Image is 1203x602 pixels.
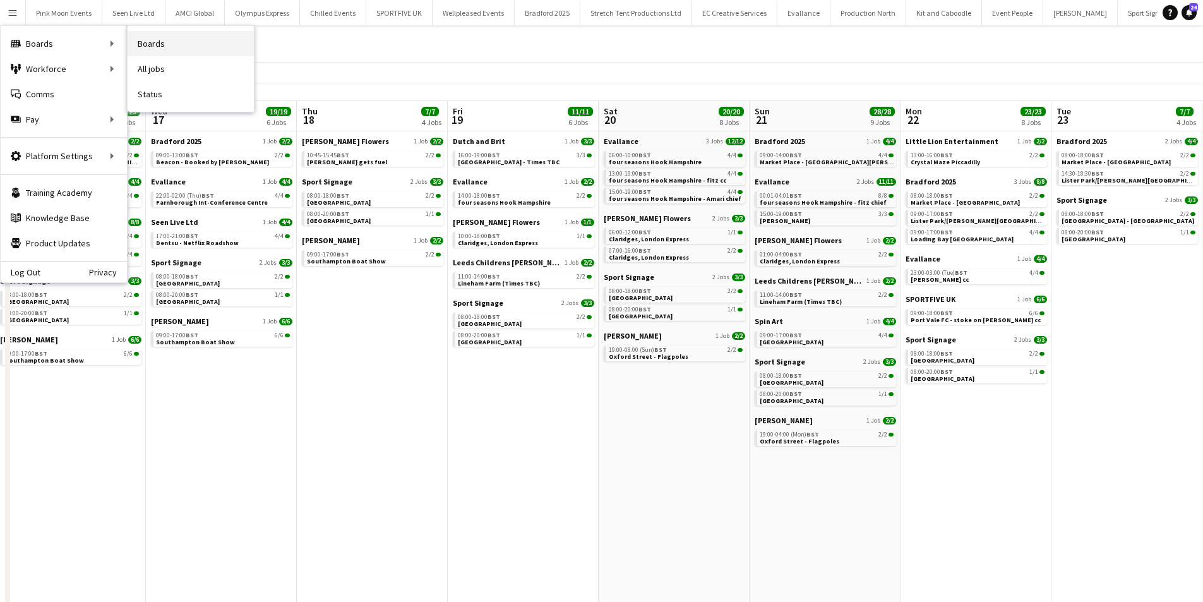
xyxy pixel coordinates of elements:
span: Grantley Hall - Benn gets fuel [307,158,387,166]
span: 1 Job [1017,255,1031,263]
span: BST [1091,169,1104,178]
span: 11/11 [877,178,896,186]
div: [PERSON_NAME] Flowers2 Jobs3/306:00-12:00BST1/1Claridges, London Express07:00-16:00BST2/2Claridge... [604,214,745,272]
span: 4/4 [1034,255,1047,263]
span: Chelsea Harbour Hotel - Times TBC [458,158,560,166]
span: 2 Jobs [712,274,729,281]
span: Baku [156,279,220,287]
span: 8/8 [878,193,887,199]
button: [PERSON_NAME] [1043,1,1118,25]
span: Sport Signage [1056,195,1107,205]
span: Fulford Flowers [453,217,540,227]
span: Claridges, London Express [609,253,689,262]
a: All jobs [128,56,254,81]
button: AMCI Global [165,1,225,25]
span: 09:00-14:00 [760,152,802,159]
a: 09:00-13:00BST2/2Beacon - Booked by [PERSON_NAME] [156,151,290,166]
a: 08:00-20:00BST1/1[GEOGRAPHIC_DATA] [307,210,441,224]
span: 06:00-12:00 [609,229,651,236]
a: Evallance2 Jobs11/11 [755,177,896,186]
span: 08:00-18:00 [911,193,953,199]
span: 00:01-04:01 [760,193,802,199]
span: Dentsu - Netflix Roadshow [156,239,239,247]
div: Bradford 20251 Job2/209:00-13:00BST2/2Beacon - Booked by [PERSON_NAME] [151,136,292,177]
a: Evallance3 Jobs12/12 [604,136,745,146]
span: Evallance [151,177,186,186]
span: BST [488,272,500,280]
button: Production North [830,1,906,25]
span: BST [940,228,953,236]
span: 2 Jobs [1165,138,1182,145]
span: BST [201,191,214,200]
span: 4/4 [1185,138,1198,145]
span: 2/2 [1029,152,1038,159]
a: 08:00-18:00BST2/2[GEOGRAPHIC_DATA] [307,191,441,206]
span: 2/2 [430,237,443,244]
span: 2/2 [275,274,284,280]
span: 4/4 [128,178,141,186]
a: Sport Signage2 Jobs3/3 [604,272,745,282]
a: 09:00-14:00BST4/4Market Place - [GEOGRAPHIC_DATA][PERSON_NAME] chief - dom is [PERSON_NAME] [760,151,894,166]
span: BST [940,151,953,159]
span: Azerbaijan [307,217,371,225]
span: Lister Park/Cartwright Hall [911,217,1111,225]
a: [PERSON_NAME]1 Job2/2 [302,236,443,245]
span: 2/2 [577,274,585,280]
span: Lineham Farm (Times TBC) [458,279,540,287]
span: 16:00-19:00 [458,152,500,159]
span: 4/4 [124,233,133,239]
span: 10:00-18:00 [458,233,500,239]
div: Evallance1 Job2/214:00-18:00BST2/2four seasons Hook Hampshire [453,177,594,217]
a: 16:00-19:00BST3/3[GEOGRAPHIC_DATA] - Times TBC [458,151,592,166]
span: 2 Jobs [260,259,277,267]
a: 17:00-21:00BST4/4Dentsu - Netflix Roadshow [156,232,290,246]
span: 3/3 [279,259,292,267]
span: Leeds Childrens Charity Lineham [453,258,562,267]
button: Wellpleased Events [433,1,515,25]
span: Fulford Flowers [755,236,842,245]
a: Evallance1 Job2/2 [453,177,594,186]
span: 2/2 [128,138,141,145]
span: BST [789,250,802,258]
a: 06:00-12:00BST1/1Claridges, London Express [609,228,743,243]
span: 3/3 [430,178,443,186]
span: 2/2 [426,193,434,199]
div: Sport Signage2 Jobs3/308:00-18:00BST2/2[GEOGRAPHIC_DATA]08:00-20:00BST1/1[GEOGRAPHIC_DATA] [604,272,745,331]
span: 2/2 [430,138,443,145]
span: 1 Job [1017,138,1031,145]
span: 13:00-16:00 [911,152,953,159]
a: 15:00-19:00BST3/3[PERSON_NAME] [760,210,894,224]
button: Chilled Events [300,1,366,25]
button: Bradford 2025 [515,1,580,25]
div: Leeds Childrens [PERSON_NAME]1 Job2/211:00-14:00BST2/2Lineham Farm (Times TBC) [755,276,896,316]
button: Stretch Tent Productions Ltd [580,1,692,25]
a: Comms [1,81,127,107]
span: 4/4 [883,138,896,145]
span: 4/4 [727,152,736,159]
div: Evallance3 Jobs12/1206:00-10:00BST4/4four seasons Hook Hampshire13:00-19:00BST4/4four seasons Hoo... [604,136,745,214]
span: four seasons Hook Hampshire - fitz cc [609,176,726,184]
span: 08:00-18:00 [1062,211,1104,217]
span: 1 Job [263,219,277,226]
div: [PERSON_NAME] Flowers1 Job2/210:45-15:45BST2/2[PERSON_NAME] gets fuel [302,136,443,177]
button: Event People [982,1,1043,25]
span: BST [488,232,500,240]
a: Sport Signage2 Jobs3/3 [302,177,443,186]
span: 1/1 [426,211,434,217]
span: 1/1 [577,233,585,239]
span: 3/3 [128,277,141,285]
span: 4/4 [279,178,292,186]
span: four seasons Hook Hampshire - fitz chief [760,198,887,207]
span: 2/2 [1034,138,1047,145]
span: four seasons Hook Hampshire [458,198,551,207]
span: 4/4 [1029,229,1038,236]
span: BST [789,151,802,159]
a: 23:00-03:00 (Tue)BST4/4[PERSON_NAME] cc [911,268,1044,283]
span: 01:00-04:00 [760,251,802,258]
a: Boards [128,31,254,56]
span: 3/3 [732,215,745,222]
a: 10:00-18:00BST1/1Claridges, London Express [458,232,592,246]
span: Evallance [604,136,638,146]
span: Bradford 2025 [1056,136,1107,146]
span: 07:00-16:00 [609,248,651,254]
